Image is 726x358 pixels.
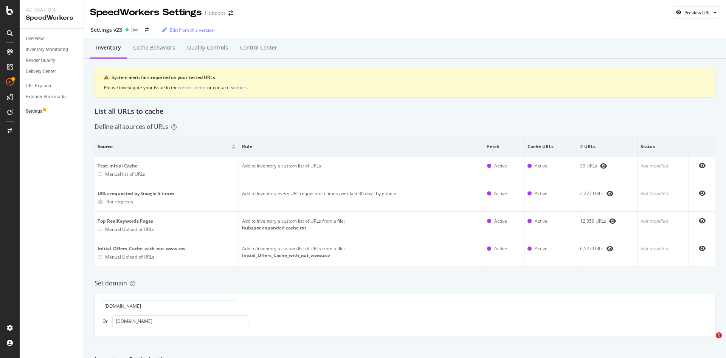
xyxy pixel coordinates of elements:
[26,93,78,101] a: Explorer Bookmarks
[95,68,715,98] div: warning banner
[101,318,109,324] div: Or
[699,218,706,224] div: eye
[26,68,56,76] div: Delivery Center
[240,44,277,51] div: Control Center
[104,84,706,91] div: Please investigate your issue in the or contact .
[98,190,236,197] div: URLs requested by Google 5 times
[580,218,634,225] div: 12,359 URLs
[98,245,236,252] div: Initial_Offers_Cache_with_out_www.csv
[91,26,122,34] div: Settings v23
[145,28,149,32] div: arrow-right-arrow-left
[242,245,481,252] div: Add to Inventory a custom list of URLs from a file:
[26,68,78,76] a: Delivery Center
[105,171,145,177] div: Manual list of URLs
[641,218,686,225] div: Not modified
[580,163,634,169] div: 39 URLs
[95,122,177,131] div: Define all sources of URLs
[242,218,481,225] div: Add to Inventory a custom list of URLs from a file:
[26,57,78,65] a: Render Quality
[26,57,55,65] div: Render Quality
[716,332,722,338] span: 1
[494,190,507,197] div: Active
[641,190,686,197] div: Not modified
[159,24,214,36] button: Edit from this version
[699,190,706,196] div: eye
[607,246,613,252] div: eye
[527,143,572,150] span: Cache URLs
[699,163,706,169] div: eye
[170,27,214,33] div: Edit from this version
[90,6,202,19] div: SpeedWorkers Settings
[494,218,507,225] div: Active
[607,191,613,197] div: eye
[26,6,78,14] div: Activation
[26,107,78,115] a: Settings
[105,226,154,232] div: Manual Upload of URLs
[535,190,548,197] div: Active
[242,225,481,231] div: hubspot expanded cache.txt
[106,198,133,205] div: Bot requests
[641,163,686,169] div: Not modified
[673,6,720,19] button: Preview URL
[487,143,519,150] span: Fetch
[98,163,236,169] div: Test: Initial Cache
[699,245,706,251] div: eye
[26,46,78,54] a: Inventory Monitoring
[98,143,230,150] span: Source
[239,184,484,212] td: Add to Inventory every URL requested 5 times over last 30 days by google
[580,143,632,150] span: # URLs
[26,14,78,22] div: SpeedWorkers
[105,254,154,260] div: Manual Upload of URLs
[95,107,715,116] div: List all URLs to cache
[580,190,634,197] div: 2,272 URLs
[26,35,78,43] a: Overview
[228,11,233,16] div: arrow-right-arrow-left
[26,35,44,43] div: Overview
[98,218,236,225] div: Top RealKeywords Pages
[242,143,479,150] span: Rule
[239,157,484,184] td: Add to Inventory a custom list of URLs
[494,163,507,169] div: Active
[133,44,175,51] div: Cache behaviors
[641,143,684,150] span: Status
[535,163,548,169] div: Active
[26,82,78,90] a: URL Explorer
[26,93,67,101] div: Explorer Bookmarks
[187,44,228,51] div: Quality Controls
[95,279,715,288] div: Set domain
[641,245,686,252] div: Not modified
[26,82,51,90] div: URL Explorer
[700,332,718,350] iframe: Intercom live chat
[26,107,42,115] div: Settings
[609,218,616,224] div: eye
[205,9,225,17] div: Hubspot
[178,84,207,91] button: control center
[684,9,710,16] div: Preview URL
[230,84,247,91] button: Support
[600,163,607,169] div: eye
[96,44,121,51] div: Inventory
[494,245,507,252] div: Active
[242,252,481,259] div: Initial_Offers_Cache_with_out_www.csv
[535,218,548,225] div: Active
[535,245,548,252] div: Active
[112,74,706,81] div: System alert: fails reported on your tested URLs
[26,46,68,54] div: Inventory Monitoring
[130,26,139,33] div: Live
[580,245,634,252] div: 6,527 URLs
